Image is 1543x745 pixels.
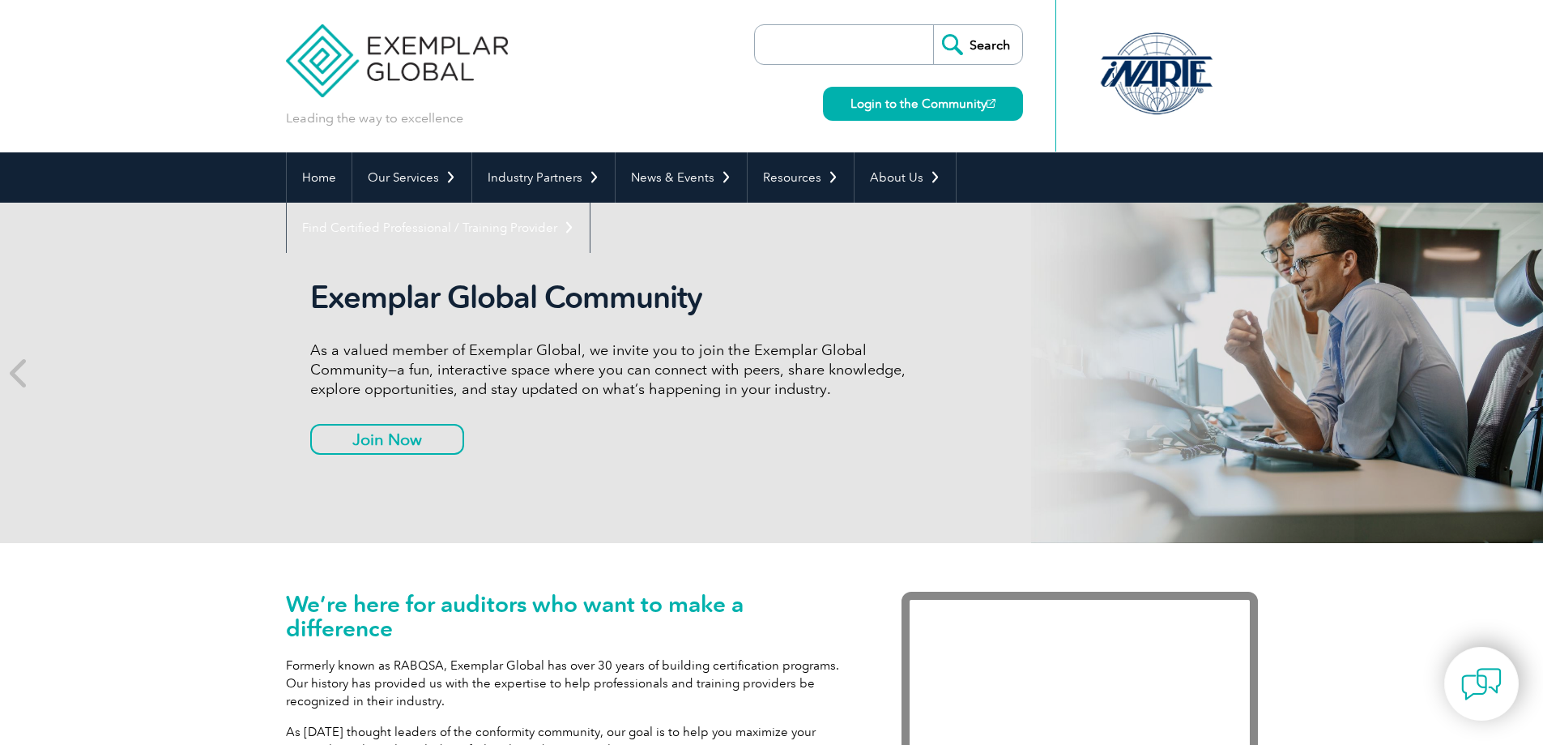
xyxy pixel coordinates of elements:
[287,152,352,203] a: Home
[352,152,471,203] a: Our Services
[310,340,918,399] p: As a valued member of Exemplar Global, we invite you to join the Exemplar Global Community—a fun,...
[1461,664,1502,704] img: contact-chat.png
[987,99,995,108] img: open_square.png
[855,152,956,203] a: About Us
[310,279,918,316] h2: Exemplar Global Community
[823,87,1023,121] a: Login to the Community
[286,109,463,127] p: Leading the way to excellence
[472,152,615,203] a: Industry Partners
[286,592,853,640] h1: We’re here for auditors who want to make a difference
[748,152,854,203] a: Resources
[933,25,1022,64] input: Search
[310,424,464,455] a: Join Now
[287,203,590,253] a: Find Certified Professional / Training Provider
[616,152,747,203] a: News & Events
[286,657,853,710] p: Formerly known as RABQSA, Exemplar Global has over 30 years of building certification programs. O...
